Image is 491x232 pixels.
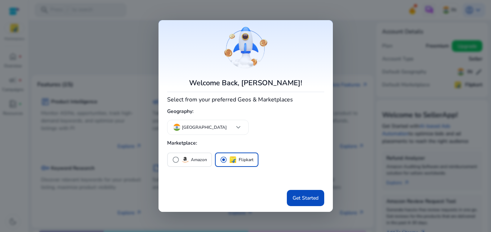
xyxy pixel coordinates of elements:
[182,124,227,131] p: [GEOGRAPHIC_DATA]
[167,106,324,118] h5: Geography:
[239,156,253,164] p: Flipkart
[287,190,324,206] button: Get Started
[191,156,207,164] p: Amazon
[220,156,227,163] span: radio_button_checked
[172,156,179,163] span: radio_button_unchecked
[181,155,189,164] img: amazon.svg
[167,137,324,149] h5: Marketplace:
[173,124,180,131] img: in.svg
[234,123,243,132] span: keyboard_arrow_down
[229,155,237,164] img: flipkart.svg
[293,194,318,202] span: Get Started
